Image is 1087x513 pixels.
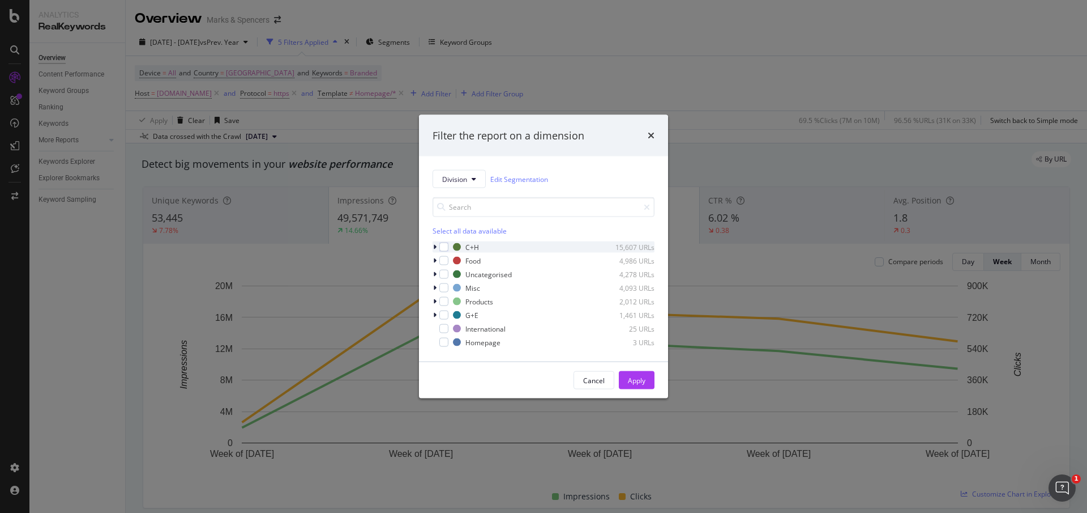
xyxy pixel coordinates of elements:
[465,242,479,252] div: C+H
[574,371,614,389] button: Cancel
[465,324,506,333] div: International
[599,324,654,333] div: 25 URLs
[465,283,480,292] div: Misc
[490,173,548,185] a: Edit Segmentation
[465,337,500,347] div: Homepage
[465,310,478,320] div: G+E
[433,128,584,143] div: Filter the report on a dimension
[419,115,668,398] div: modal
[628,375,645,385] div: Apply
[619,371,654,389] button: Apply
[1049,474,1076,502] iframe: Intercom live chat
[599,283,654,292] div: 4,093 URLs
[599,310,654,320] div: 1,461 URLs
[583,375,605,385] div: Cancel
[648,128,654,143] div: times
[1072,474,1081,484] span: 1
[599,242,654,252] div: 15,607 URLs
[599,256,654,265] div: 4,986 URLs
[599,269,654,279] div: 4,278 URLs
[465,269,512,279] div: Uncategorised
[433,226,654,236] div: Select all data available
[465,256,481,265] div: Food
[442,174,467,184] span: Division
[433,197,654,217] input: Search
[433,170,486,188] button: Division
[465,296,493,306] div: Products
[599,337,654,347] div: 3 URLs
[599,296,654,306] div: 2,012 URLs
